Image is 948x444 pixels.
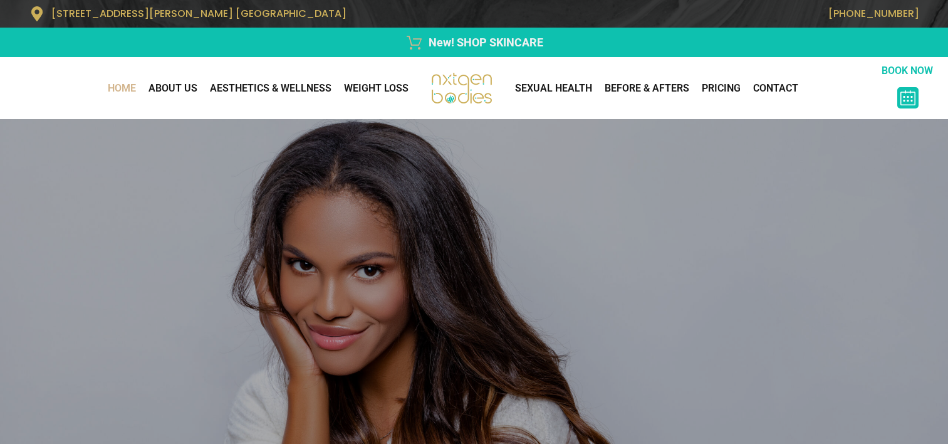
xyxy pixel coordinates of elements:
a: CONTACT [747,76,805,101]
a: Sexual Health [509,76,598,101]
span: [STREET_ADDRESS][PERSON_NAME] [GEOGRAPHIC_DATA] [51,6,346,21]
a: WEIGHT LOSS [338,76,415,101]
nav: Menu [6,76,415,101]
p: [PHONE_NUMBER] [481,8,919,19]
a: New! SHOP SKINCARE [29,34,919,51]
a: Before & Afters [598,76,695,101]
a: Pricing [695,76,747,101]
p: BOOK NOW [880,63,935,78]
nav: Menu [509,76,880,101]
a: About Us [142,76,204,101]
span: New! SHOP SKINCARE [425,34,543,51]
a: Home [102,76,142,101]
a: AESTHETICS & WELLNESS [204,76,338,101]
